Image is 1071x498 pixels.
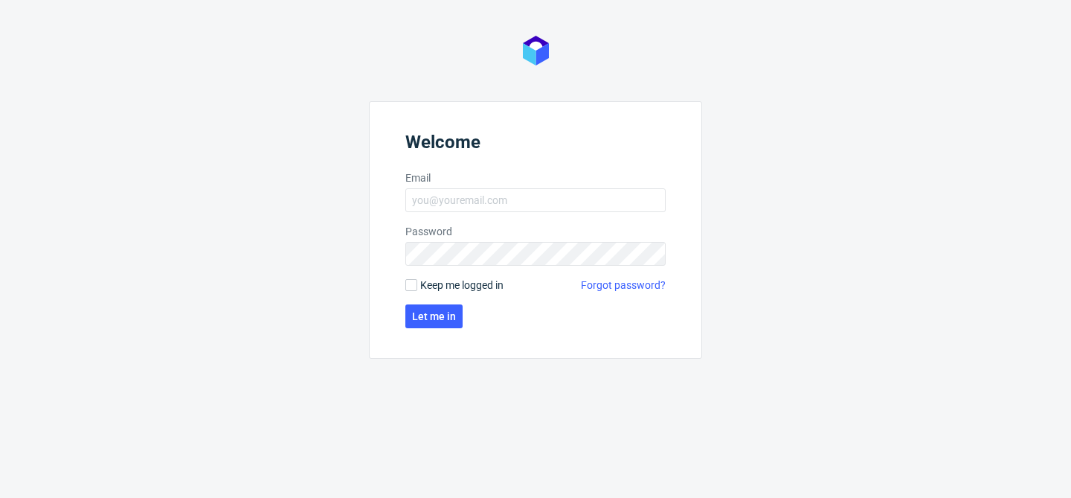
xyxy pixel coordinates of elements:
span: Let me in [412,311,456,322]
input: you@youremail.com [405,188,666,212]
label: Email [405,170,666,185]
label: Password [405,224,666,239]
span: Keep me logged in [420,278,504,293]
header: Welcome [405,132,666,159]
a: Forgot password? [581,278,666,293]
button: Let me in [405,304,463,328]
